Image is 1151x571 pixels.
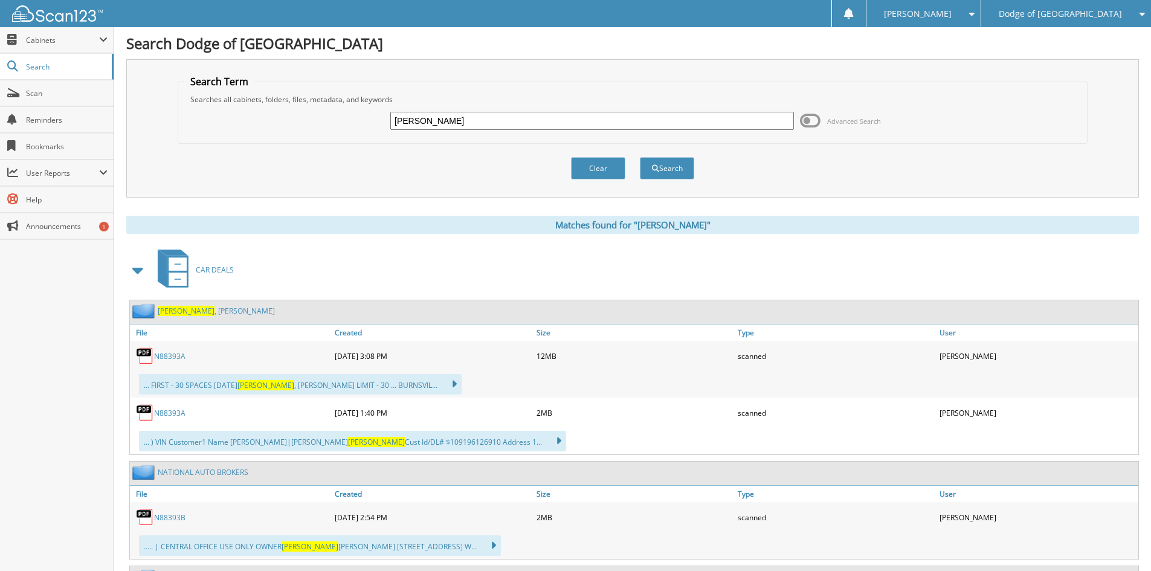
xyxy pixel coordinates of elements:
[158,306,214,316] span: [PERSON_NAME]
[534,344,735,368] div: 12MB
[126,33,1139,53] h1: Search Dodge of [GEOGRAPHIC_DATA]
[158,467,248,477] a: NATIONAL AUTO BROKERS
[132,465,158,480] img: folder2.png
[937,401,1138,425] div: [PERSON_NAME]
[126,216,1139,234] div: Matches found for "[PERSON_NAME]"
[332,344,534,368] div: [DATE] 3:08 PM
[827,117,881,126] span: Advanced Search
[154,408,185,418] a: N88393A
[735,505,937,529] div: scanned
[332,324,534,341] a: Created
[937,505,1138,529] div: [PERSON_NAME]
[237,380,294,390] span: [PERSON_NAME]
[26,221,108,231] span: Announcements
[348,437,405,447] span: [PERSON_NAME]
[150,246,234,294] a: CAR DEALS
[196,265,234,275] span: CAR DEALS
[26,195,108,205] span: Help
[999,10,1122,18] span: Dodge of [GEOGRAPHIC_DATA]
[534,505,735,529] div: 2MB
[534,324,735,341] a: Size
[735,486,937,502] a: Type
[534,486,735,502] a: Size
[136,508,154,526] img: PDF.png
[26,141,108,152] span: Bookmarks
[571,157,625,179] button: Clear
[130,486,332,502] a: File
[735,401,937,425] div: scanned
[640,157,694,179] button: Search
[937,486,1138,502] a: User
[937,324,1138,341] a: User
[136,347,154,365] img: PDF.png
[282,541,338,552] span: [PERSON_NAME]
[139,374,462,395] div: ... FIRST - 30 SPACES [DATE] , [PERSON_NAME] LIMIT - 30 ... BURNSVIL...
[735,344,937,368] div: scanned
[332,486,534,502] a: Created
[937,344,1138,368] div: [PERSON_NAME]
[184,75,254,88] legend: Search Term
[26,88,108,98] span: Scan
[26,35,99,45] span: Cabinets
[139,431,566,451] div: ... ) VIN Customer1 Name [PERSON_NAME]|[PERSON_NAME] Cust Id/DL# $109196126910 Address 1...
[12,5,103,22] img: scan123-logo-white.svg
[184,94,1081,105] div: Searches all cabinets, folders, files, metadata, and keywords
[26,62,106,72] span: Search
[132,303,158,318] img: folder2.png
[884,10,952,18] span: [PERSON_NAME]
[332,401,534,425] div: [DATE] 1:40 PM
[332,505,534,529] div: [DATE] 2:54 PM
[158,306,275,316] a: [PERSON_NAME], [PERSON_NAME]
[139,535,501,556] div: ..... | CENTRAL OFFICE USE ONLY OWNER [PERSON_NAME] [STREET_ADDRESS] W...
[26,168,99,178] span: User Reports
[534,401,735,425] div: 2MB
[26,115,108,125] span: Reminders
[99,222,109,231] div: 1
[130,324,332,341] a: File
[154,512,185,523] a: N88393B
[154,351,185,361] a: N88393A
[136,404,154,422] img: PDF.png
[735,324,937,341] a: Type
